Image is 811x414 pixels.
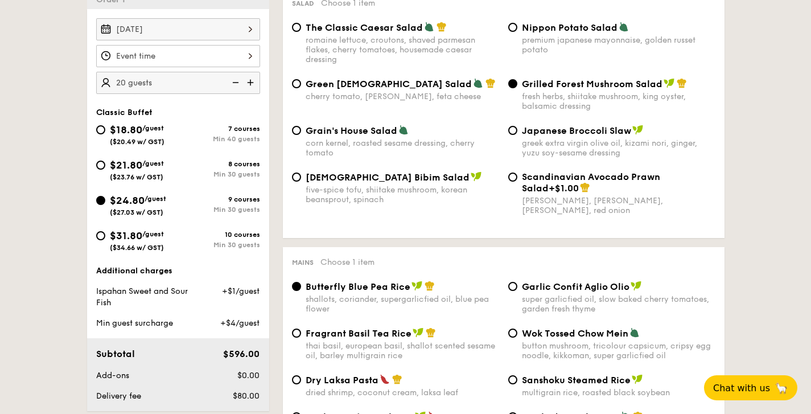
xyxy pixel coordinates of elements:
img: icon-reduce.1d2dbef1.svg [226,72,243,93]
input: Dry Laksa Pastadried shrimp, coconut cream, laksa leaf [292,375,301,384]
input: Fragrant Basil Tea Ricethai basil, european basil, shallot scented sesame oil, barley multigrain ... [292,329,301,338]
span: Japanese Broccoli Slaw [522,125,631,136]
input: Scandinavian Avocado Prawn Salad+$1.00[PERSON_NAME], [PERSON_NAME], [PERSON_NAME], red onion [508,173,517,182]
span: Subtotal [96,349,135,359]
span: $31.80 [110,229,142,242]
input: Event time [96,45,260,67]
span: Dry Laksa Pasta [306,375,378,386]
div: 9 courses [178,195,260,203]
input: Nippon Potato Saladpremium japanese mayonnaise, golden russet potato [508,23,517,32]
span: +$1.00 [549,183,579,194]
div: 10 courses [178,231,260,239]
input: Grilled Forest Mushroom Saladfresh herbs, shiitake mushroom, king oyster, balsamic dressing [508,79,517,88]
div: Min 40 guests [178,135,260,143]
span: Delivery fee [96,391,141,401]
img: icon-chef-hat.a58ddaea.svg [580,182,590,192]
span: Wok Tossed Chow Mein [522,328,628,339]
input: Butterfly Blue Pea Riceshallots, coriander, supergarlicfied oil, blue pea flower [292,282,301,291]
div: premium japanese mayonnaise, golden russet potato [522,35,715,55]
span: Sanshoku Steamed Rice [522,375,631,386]
div: thai basil, european basil, shallot scented sesame oil, barley multigrain rice [306,341,499,360]
div: romaine lettuce, croutons, shaved parmesan flakes, cherry tomatoes, housemade caesar dressing [306,35,499,64]
span: Nippon Potato Salad [522,22,617,33]
span: Mains [292,259,314,267]
input: Event date [96,18,260,40]
input: $18.80/guest($20.49 w/ GST)7 coursesMin 40 guests [96,125,105,134]
img: icon-add.58712e84.svg [243,72,260,93]
span: +$4/guest [220,318,260,328]
img: icon-vegetarian.fe4039eb.svg [629,327,640,338]
input: $31.80/guest($34.66 w/ GST)10 coursesMin 30 guests [96,231,105,240]
img: icon-vegan.f8ff3823.svg [632,125,644,135]
span: $0.00 [237,371,260,380]
span: The Classic Caesar Salad [306,22,423,33]
span: Ispahan Sweet and Sour Fish [96,286,188,308]
img: icon-vegetarian.fe4039eb.svg [473,78,483,88]
span: Garlic Confit Aglio Olio [522,281,629,292]
span: ($34.66 w/ GST) [110,244,164,252]
span: +$1/guest [222,286,260,296]
div: super garlicfied oil, slow baked cherry tomatoes, garden fresh thyme [522,294,715,314]
span: /guest [142,230,164,238]
span: $80.00 [233,391,260,401]
input: Number of guests [96,72,260,94]
span: $24.80 [110,194,145,207]
input: Green [DEMOGRAPHIC_DATA] Saladcherry tomato, [PERSON_NAME], feta cheese [292,79,301,88]
img: icon-vegan.f8ff3823.svg [631,281,642,291]
img: icon-chef-hat.a58ddaea.svg [426,327,436,338]
span: Min guest surcharge [96,318,173,328]
span: Grilled Forest Mushroom Salad [522,79,662,89]
div: greek extra virgin olive oil, kizami nori, ginger, yuzu soy-sesame dressing [522,138,715,158]
img: icon-chef-hat.a58ddaea.svg [677,78,687,88]
div: dried shrimp, coconut cream, laksa leaf [306,388,499,397]
img: icon-chef-hat.a58ddaea.svg [425,281,435,291]
img: icon-vegan.f8ff3823.svg [471,171,482,182]
input: The Classic Caesar Saladromaine lettuce, croutons, shaved parmesan flakes, cherry tomatoes, house... [292,23,301,32]
input: $24.80/guest($27.03 w/ GST)9 coursesMin 30 guests [96,196,105,205]
span: Classic Buffet [96,108,153,117]
button: Chat with us🦙 [704,375,797,400]
span: Butterfly Blue Pea Rice [306,281,410,292]
span: Scandinavian Avocado Prawn Salad [522,171,660,194]
input: Sanshoku Steamed Ricemultigrain rice, roasted black soybean [508,375,517,384]
span: $21.80 [110,159,142,171]
span: /guest [145,195,166,203]
img: icon-vegan.f8ff3823.svg [632,374,643,384]
div: cherry tomato, [PERSON_NAME], feta cheese [306,92,499,101]
input: Wok Tossed Chow Meinbutton mushroom, tricolour capsicum, cripsy egg noodle, kikkoman, super garli... [508,329,517,338]
span: Chat with us [713,383,770,393]
img: icon-chef-hat.a58ddaea.svg [485,78,496,88]
div: [PERSON_NAME], [PERSON_NAME], [PERSON_NAME], red onion [522,196,715,215]
div: button mushroom, tricolour capsicum, cripsy egg noodle, kikkoman, super garlicfied oil [522,341,715,360]
img: icon-vegetarian.fe4039eb.svg [619,22,629,32]
img: icon-vegan.f8ff3823.svg [413,327,424,338]
img: icon-vegan.f8ff3823.svg [411,281,423,291]
div: shallots, coriander, supergarlicfied oil, blue pea flower [306,294,499,314]
input: Grain's House Saladcorn kernel, roasted sesame dressing, cherry tomato [292,126,301,135]
div: 7 courses [178,125,260,133]
input: Garlic Confit Aglio Oliosuper garlicfied oil, slow baked cherry tomatoes, garden fresh thyme [508,282,517,291]
div: Min 30 guests [178,206,260,214]
span: $596.00 [223,349,260,359]
img: icon-chef-hat.a58ddaea.svg [437,22,447,32]
span: ($23.76 w/ GST) [110,173,163,181]
img: icon-vegetarian.fe4039eb.svg [424,22,434,32]
span: Add-ons [96,371,129,380]
span: Fragrant Basil Tea Rice [306,328,411,339]
span: 🦙 [775,382,788,395]
div: fresh herbs, shiitake mushroom, king oyster, balsamic dressing [522,92,715,111]
span: Green [DEMOGRAPHIC_DATA] Salad [306,79,472,89]
div: corn kernel, roasted sesame dressing, cherry tomato [306,138,499,158]
span: Grain's House Salad [306,125,397,136]
img: icon-vegetarian.fe4039eb.svg [398,125,409,135]
img: icon-chef-hat.a58ddaea.svg [392,374,402,384]
input: Japanese Broccoli Slawgreek extra virgin olive oil, kizami nori, ginger, yuzu soy-sesame dressing [508,126,517,135]
div: Additional charges [96,265,260,277]
input: [DEMOGRAPHIC_DATA] Bibim Saladfive-spice tofu, shiitake mushroom, korean beansprout, spinach [292,173,301,182]
span: $18.80 [110,124,142,136]
div: Min 30 guests [178,241,260,249]
span: ($27.03 w/ GST) [110,208,163,216]
input: $21.80/guest($23.76 w/ GST)8 coursesMin 30 guests [96,161,105,170]
span: [DEMOGRAPHIC_DATA] Bibim Salad [306,172,470,183]
div: multigrain rice, roasted black soybean [522,388,715,397]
